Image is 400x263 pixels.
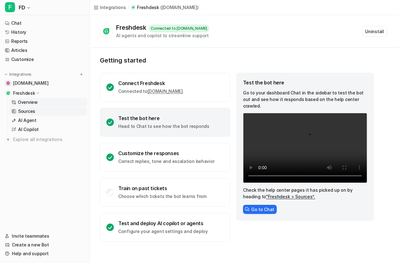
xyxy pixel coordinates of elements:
[118,80,183,86] div: Connect Freshdesk
[362,26,388,37] button: Uninstall
[118,228,208,235] p: Configure your agent settings and deploy
[243,205,277,214] button: Go to Chat
[2,71,33,78] button: Integrations
[243,89,367,109] p: Go to your dashboard Chat in the sidebar to test the bot out and see how it responds based on the...
[118,185,207,191] div: Train on past tickets
[243,187,367,200] p: Check the help center pages it has picked up on by heading to
[118,158,214,164] p: Correct replies, tone and escalation behavior
[116,32,209,39] div: AI agents and copilot to streamline support
[9,125,87,134] a: AI Copilot
[5,2,15,12] span: F
[118,88,183,94] p: Connected to
[5,136,11,143] img: explore all integrations
[2,19,87,28] a: Chat
[243,79,367,86] div: Test the bot here
[2,135,87,144] a: Explore all integrations
[116,24,149,31] div: Freshdesk
[94,4,126,11] a: Integrations
[118,123,209,129] p: Head to Chat to see how the bot responds
[9,116,87,125] a: AI Agent
[4,72,8,77] img: expand menu
[9,72,32,77] p: Integrations
[2,37,87,46] a: Reports
[149,25,209,32] div: Connected to [DOMAIN_NAME]
[2,46,87,55] a: Articles
[245,207,249,211] img: ChatIcon
[13,90,35,96] p: Freshdesk
[9,98,87,107] a: Overview
[118,115,209,121] div: Test the bot here
[118,220,208,226] div: Test and deploy AI copilot or agents
[118,193,207,200] p: Choose which tickets the bot learns from
[19,3,25,12] span: FD
[2,79,87,88] a: support.xyzreality.com[DOMAIN_NAME]
[79,72,84,77] img: menu_add.svg
[18,117,37,124] p: AI Agent
[160,4,199,11] p: ( [DOMAIN_NAME] )
[128,5,129,10] span: /
[100,57,374,64] p: Getting started
[2,232,87,240] a: Invite teammates
[2,28,87,37] a: History
[6,81,10,85] img: support.xyzreality.com
[100,4,126,11] div: Integrations
[18,99,38,105] p: Overview
[2,249,87,258] a: Help and support
[266,194,315,199] a: “Freshdesk > Sources”.
[137,4,159,11] p: Freshdesk
[148,89,183,94] a: [DOMAIN_NAME]
[13,134,85,144] span: Explore all integrations
[13,80,48,86] span: [DOMAIN_NAME]
[118,150,214,156] div: Customize the responses
[131,4,198,11] a: Freshdesk([DOMAIN_NAME])
[243,113,367,183] video: Your browser does not support the video tag.
[18,108,35,114] p: Sources
[9,107,87,116] a: Sources
[2,55,87,64] a: Customize
[6,91,10,95] img: Freshdesk
[2,240,87,249] a: Create a new Bot
[18,126,39,133] p: AI Copilot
